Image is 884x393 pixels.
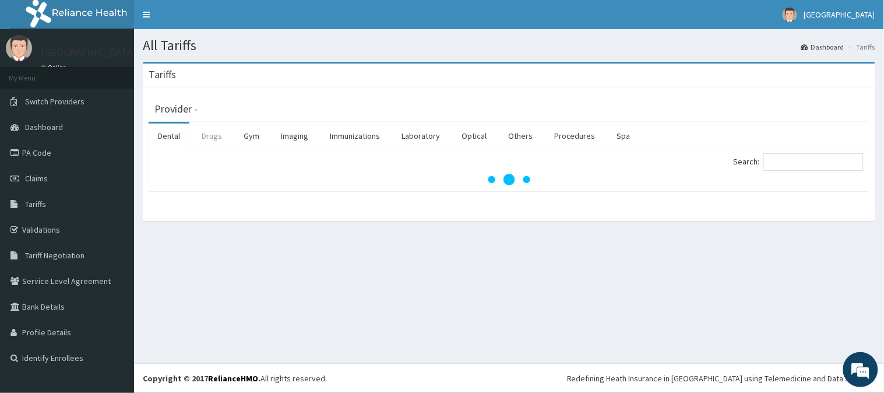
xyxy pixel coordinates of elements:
div: Redefining Heath Insurance in [GEOGRAPHIC_DATA] using Telemedicine and Data Science! [567,373,875,384]
span: Claims [25,173,48,184]
strong: Copyright © 2017 . [143,373,260,384]
li: Tariffs [846,42,875,52]
a: Immunizations [321,124,389,148]
a: Imaging [272,124,318,148]
a: Laboratory [392,124,449,148]
span: [GEOGRAPHIC_DATA] [804,9,875,20]
span: Switch Providers [25,96,84,107]
span: Tariffs [25,199,46,209]
a: Spa [608,124,640,148]
label: Search: [734,153,864,171]
input: Search: [763,153,864,171]
p: [GEOGRAPHIC_DATA] [41,47,137,58]
a: Online [41,64,69,72]
a: Dashboard [801,42,844,52]
footer: All rights reserved. [134,363,884,393]
a: Others [499,124,542,148]
svg: audio-loading [486,156,533,203]
img: User Image [6,35,32,61]
span: Dashboard [25,122,63,132]
a: RelianceHMO [208,373,258,384]
a: Drugs [192,124,231,148]
a: Dental [149,124,189,148]
a: Optical [452,124,496,148]
h1: All Tariffs [143,38,875,53]
span: Tariff Negotiation [25,250,84,261]
h3: Tariffs [149,69,176,80]
img: User Image [783,8,797,22]
a: Gym [234,124,269,148]
a: Procedures [545,124,605,148]
h3: Provider - [154,104,198,114]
